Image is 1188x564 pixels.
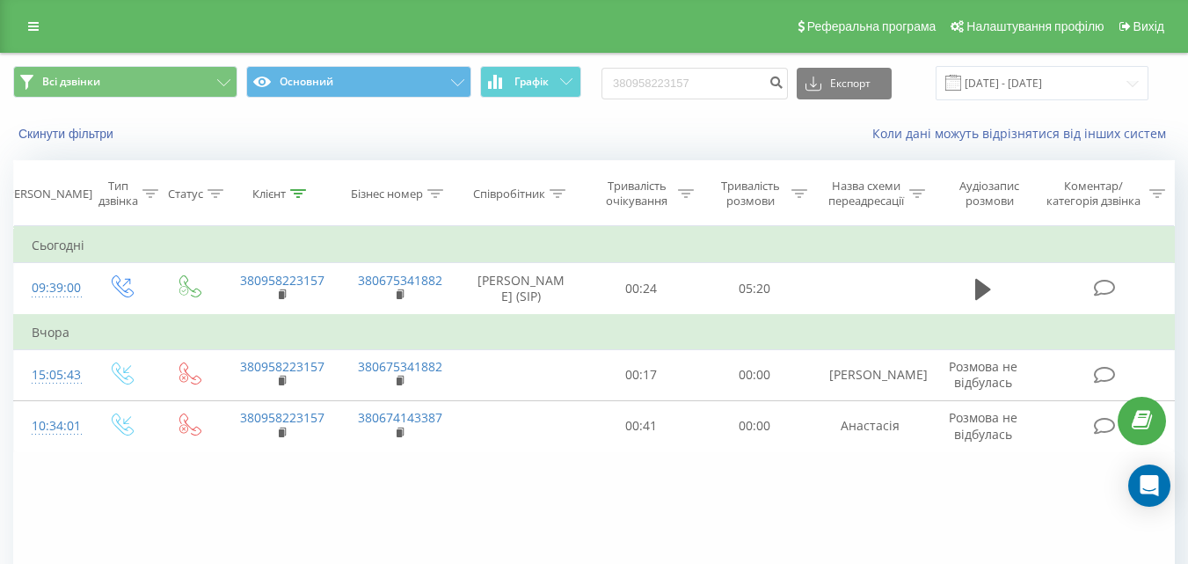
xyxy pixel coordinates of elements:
a: 380675341882 [358,272,442,289]
div: Співробітник [473,187,545,201]
td: Сьогодні [14,228,1175,263]
div: [PERSON_NAME] [4,187,92,201]
td: 00:00 [698,349,812,400]
span: Графік [514,76,549,88]
span: Розмова не відбулась [949,358,1017,391]
div: 15:05:43 [32,358,69,392]
div: Клієнт [252,187,286,201]
div: Open Intercom Messenger [1128,465,1170,507]
input: Пошук за номером [601,68,788,99]
span: Вихід [1133,19,1164,33]
div: Бізнес номер [351,187,423,201]
a: 380958223157 [240,409,324,426]
a: 380958223157 [240,272,324,289]
span: Всі дзвінки [42,75,100,89]
div: Тривалість очікування [601,179,674,209]
div: Тип дзвінка [98,179,138,209]
button: Експорт [797,68,892,99]
button: Основний [246,66,470,98]
div: Аудіозапис розмови [945,179,1034,209]
td: [PERSON_NAME] [812,349,929,400]
div: Назва схеми переадресації [827,179,905,209]
div: Коментар/категорія дзвінка [1042,179,1145,209]
button: Скинути фільтри [13,126,122,142]
a: Коли дані можуть відрізнятися вiд інших систем [872,125,1175,142]
span: Реферальна програма [807,19,937,33]
td: Вчора [14,315,1175,350]
td: 00:17 [585,349,698,400]
div: Тривалість розмови [714,179,787,209]
td: 00:00 [698,400,812,451]
span: Розмова не відбулась [949,409,1017,442]
span: Налаштування профілю [966,19,1104,33]
td: 00:24 [585,263,698,315]
a: 380675341882 [358,358,442,375]
td: Анастасія [812,400,929,451]
div: 10:34:01 [32,409,69,443]
button: Всі дзвінки [13,66,237,98]
a: 380958223157 [240,358,324,375]
a: 380674143387 [358,409,442,426]
td: 05:20 [698,263,812,315]
div: 09:39:00 [32,271,69,305]
td: [PERSON_NAME] (SIP) [458,263,585,315]
div: Статус [168,187,203,201]
button: Графік [480,66,581,98]
td: 00:41 [585,400,698,451]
